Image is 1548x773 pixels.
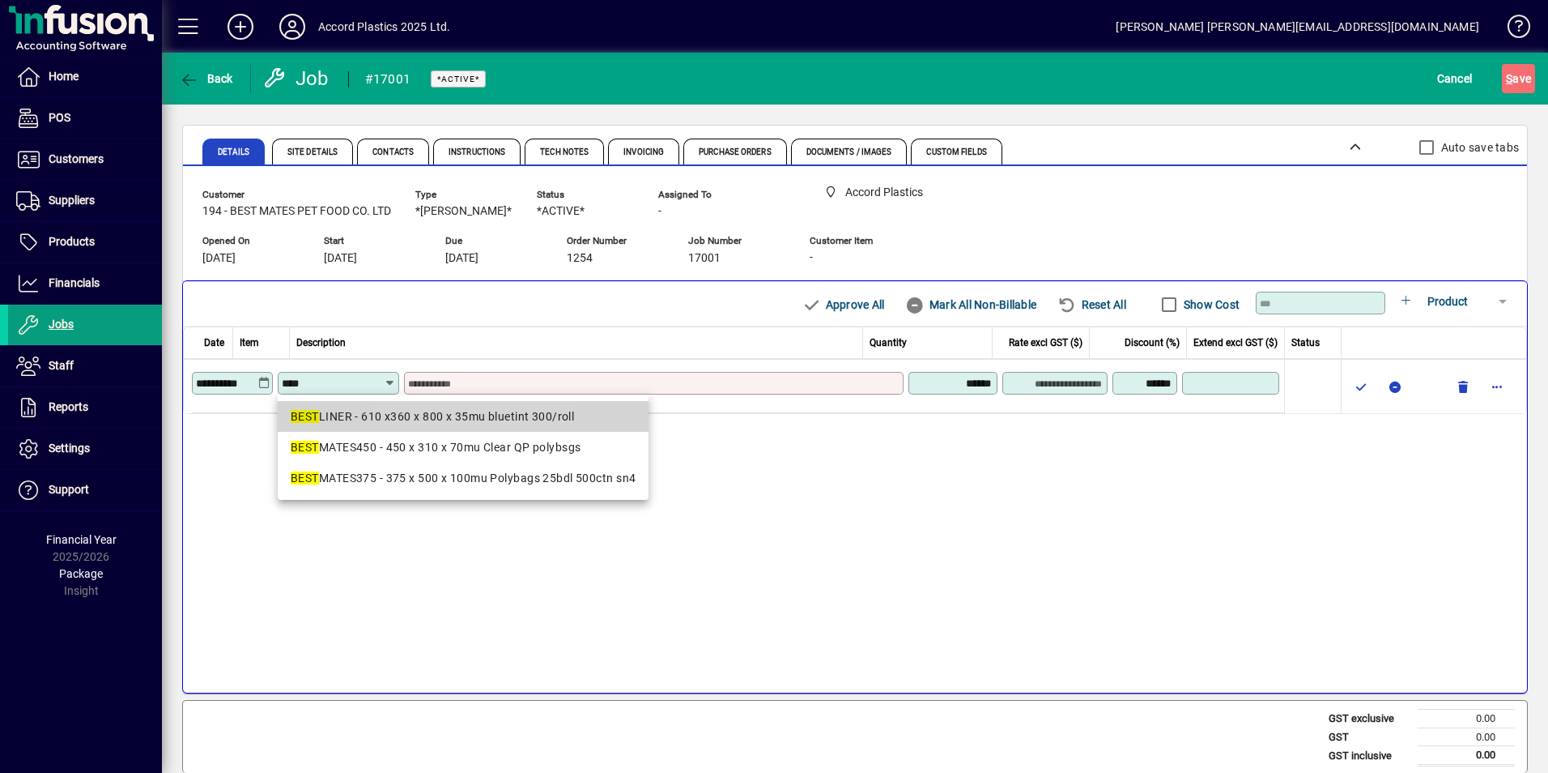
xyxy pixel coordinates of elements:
[8,181,162,221] a: Suppliers
[218,148,249,156] span: Details
[175,64,237,93] button: Back
[905,292,1036,318] span: Mark All Non-Billable
[658,190,755,200] span: Assigned To
[1484,374,1510,399] button: More options
[287,148,338,156] span: Site Details
[449,148,505,156] span: Instructions
[8,57,162,97] a: Home
[688,236,785,246] span: Job Number
[1418,728,1515,746] td: 0.00
[49,442,90,455] span: Settings
[8,346,162,386] a: Staff
[215,12,266,41] button: Add
[445,236,542,246] span: Due
[8,470,162,510] a: Support
[1180,297,1240,313] label: Show Cost
[291,439,636,456] div: MATES450 - 450 x 310 x 70mu Clear QP polybsgs
[899,290,1043,319] button: Mark All Non-Billable
[806,148,892,156] span: Documents / Images
[291,408,636,425] div: LINER - 610 x360 x 800 x 35mu bluetint 300/roll
[278,463,649,493] mat-option: BESTMATES375 - 375 x 500 x 100mu Polybags 25bdl 500ctn sn4
[324,252,357,265] span: [DATE]
[1320,746,1418,766] td: GST inclusive
[49,483,89,496] span: Support
[8,139,162,180] a: Customers
[202,236,300,246] span: Opened On
[1051,290,1133,319] button: Reset All
[1009,335,1082,350] span: Rate excl GST ($)
[1418,746,1515,766] td: 0.00
[49,318,74,331] span: Jobs
[1116,14,1479,40] div: [PERSON_NAME] [PERSON_NAME][EMAIL_ADDRESS][DOMAIN_NAME]
[540,148,589,156] span: Tech Notes
[365,66,411,92] div: #17001
[810,236,913,246] span: Customer Item
[1320,710,1418,728] td: GST exclusive
[49,70,79,83] span: Home
[1418,710,1515,728] td: 0.00
[49,152,104,165] span: Customers
[845,184,923,201] span: Accord Plastics
[263,66,332,92] div: Job
[1057,292,1126,318] span: Reset All
[324,236,421,246] span: Start
[291,470,636,487] div: MATES375 - 375 x 500 x 100mu Polybags 25bdl 500ctn sn4
[818,182,929,203] span: Accord Plastics
[278,432,649,463] mat-option: BESTMATES450 - 450 x 310 x 70mu Clear QP polybsgs
[1502,64,1535,93] button: Save
[8,387,162,428] a: Reports
[162,64,251,93] app-page-header-button: Back
[537,190,634,200] span: Status
[870,335,907,350] span: Quantity
[1433,64,1477,93] button: Cancel
[699,148,772,156] span: Purchase Orders
[49,276,100,289] span: Financials
[49,194,95,207] span: Suppliers
[1495,3,1528,56] a: Knowledge Base
[291,472,319,485] em: BEST
[202,205,391,218] span: 194 - BEST MATES PET FOOD CO. LTD
[415,190,512,200] span: Type
[296,335,346,350] span: Description
[567,252,593,265] span: 1254
[49,111,70,124] span: POS
[266,12,318,41] button: Profile
[688,252,721,265] span: 17001
[415,205,512,218] span: *[PERSON_NAME]*
[291,410,319,423] em: BEST
[8,222,162,263] a: Products
[278,401,649,432] mat-option: BESTLINER - 610 x360 x 800 x 35mu bluetint 300/roll
[8,98,162,139] a: POS
[59,567,103,580] span: Package
[49,400,88,413] span: Reports
[291,441,319,454] em: BEST
[49,235,95,248] span: Products
[567,236,664,246] span: Order Number
[1125,335,1180,350] span: Discount (%)
[1320,728,1418,746] td: GST
[8,429,162,469] a: Settings
[179,72,233,85] span: Back
[1193,335,1278,350] span: Extend excl GST ($)
[318,14,450,40] div: Accord Plastics 2025 Ltd.
[240,335,259,350] span: Item
[204,335,224,350] span: Date
[1291,335,1320,350] span: Status
[623,148,664,156] span: Invoicing
[49,359,74,372] span: Staff
[8,263,162,304] a: Financials
[445,252,478,265] span: [DATE]
[1437,66,1473,92] span: Cancel
[658,205,661,218] span: -
[46,533,117,546] span: Financial Year
[372,148,414,156] span: Contacts
[202,190,391,200] span: Customer
[202,252,236,265] span: [DATE]
[802,292,884,318] span: Approve All
[810,251,813,264] span: -
[1506,66,1531,92] span: ave
[1506,72,1512,85] span: S
[795,290,891,319] button: Approve All
[926,148,986,156] span: Custom Fields
[1438,139,1520,156] label: Auto save tabs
